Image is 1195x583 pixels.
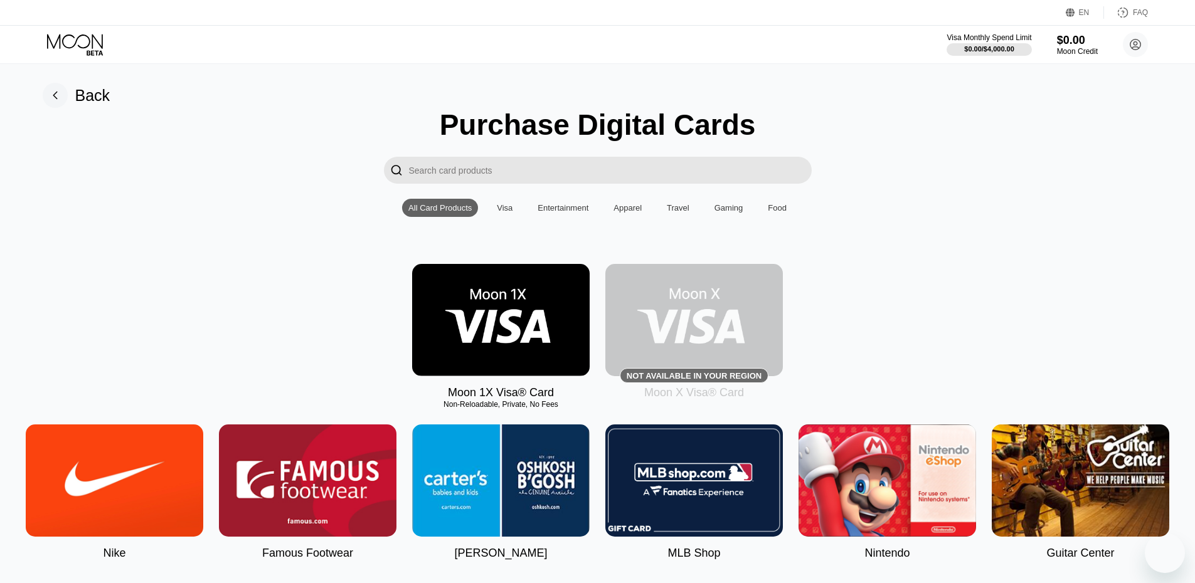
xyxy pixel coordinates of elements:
div: Food [762,199,793,217]
div: Visa [497,203,513,213]
div: Back [75,87,110,105]
div: $0.00Moon Credit [1057,34,1098,56]
div: Travel [667,203,689,213]
div: Not available in your region [627,371,762,381]
div: Not available in your region [605,264,783,376]
div: $0.00 [1057,34,1098,47]
div:  [390,163,403,177]
div: Moon Credit [1057,47,1098,56]
div: EN [1079,8,1090,17]
div: Visa [491,199,519,217]
div: Famous Footwear [262,547,353,560]
div: Non-Reloadable, Private, No Fees [412,400,590,409]
div: Visa Monthly Spend Limit [947,33,1031,42]
div: Apparel [613,203,642,213]
div: All Card Products [402,199,478,217]
div: Travel [661,199,696,217]
div: Purchase Digital Cards [440,108,756,142]
div: Entertainment [538,203,588,213]
div: All Card Products [408,203,472,213]
div: EN [1066,6,1104,19]
div: FAQ [1104,6,1148,19]
div: Gaming [708,199,750,217]
div: FAQ [1133,8,1148,17]
div: Moon 1X Visa® Card [448,386,554,399]
div: Gaming [714,203,743,213]
div: $0.00 / $4,000.00 [964,45,1014,53]
div: Moon X Visa® Card [644,386,744,399]
div: Entertainment [531,199,595,217]
div: MLB Shop [667,547,720,560]
div:  [384,157,409,184]
div: Back [43,83,110,108]
iframe: Button to launch messaging window [1145,533,1185,573]
div: [PERSON_NAME] [454,547,547,560]
input: Search card products [409,157,812,184]
div: Guitar Center [1046,547,1114,560]
div: Apparel [607,199,648,217]
div: Visa Monthly Spend Limit$0.00/$4,000.00 [947,33,1031,56]
div: Food [768,203,787,213]
div: Nike [103,547,125,560]
div: Nintendo [864,547,910,560]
